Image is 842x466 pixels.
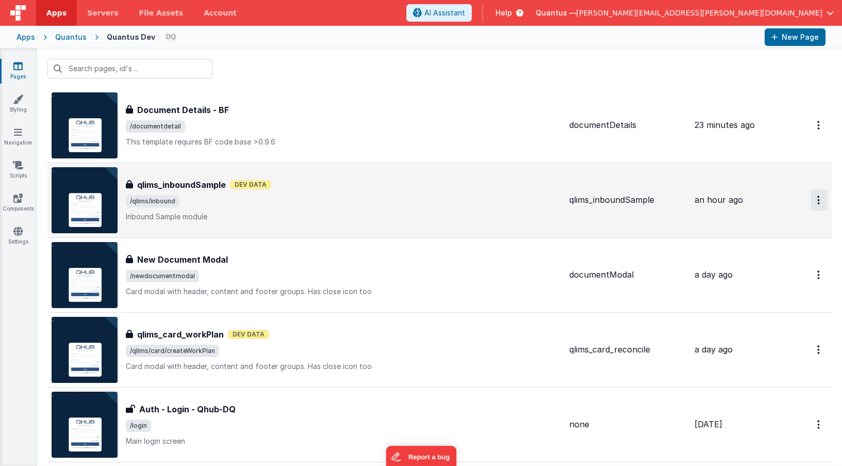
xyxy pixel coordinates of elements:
[46,8,67,18] span: Apps
[230,180,271,189] span: Dev Data
[228,330,269,339] span: Dev Data
[137,328,224,341] h3: qlims_card_workPlan
[811,414,828,435] button: Options
[16,32,35,42] div: Apps
[137,253,228,266] h3: New Document Modal
[139,8,184,18] span: File Assets
[126,361,561,372] p: Card modal with header, content and footer groups. Has close icon too
[695,344,733,355] span: a day ago
[569,419,686,430] div: none
[569,119,686,131] div: documentDetails
[126,195,179,207] span: /qlims/inbound
[424,8,465,18] span: AI Assistant
[126,286,561,297] p: Card modal with header, content and footer groups. Has close icon too
[126,137,561,147] p: This template requires BF code base >0.9.6
[137,179,226,191] h3: qlims_inboundSample
[55,32,87,42] div: Quantus
[126,270,199,282] span: /newdocumentmodal
[811,189,828,211] button: Options
[695,120,755,130] span: 23 minutes ago
[126,436,561,446] p: Main login screen
[126,420,151,432] span: /login
[126,120,185,133] span: /documentdetail
[811,115,828,136] button: Options
[536,8,834,18] button: Quantus — [PERSON_NAME][EMAIL_ADDRESS][PERSON_NAME][DOMAIN_NAME]
[137,104,229,116] h3: Document Details - BF
[164,30,178,44] img: 1021820d87a3b39413df04cdda3ae7ec
[107,32,155,42] div: Quantus Dev
[695,269,733,280] span: a day ago
[126,212,561,222] p: Inbound Sample module
[406,4,472,22] button: AI Assistant
[47,59,212,78] input: Search pages, id's ...
[126,345,219,357] span: /qlims/card/createWorkPlan
[695,419,722,429] span: [DATE]
[139,403,236,415] h3: Auth - Login - Qhub-DQ
[765,28,826,46] button: New Page
[87,8,118,18] span: Servers
[811,339,828,360] button: Options
[576,8,822,18] span: [PERSON_NAME][EMAIL_ADDRESS][PERSON_NAME][DOMAIN_NAME]
[569,269,686,281] div: documentModal
[811,264,828,285] button: Options
[569,194,686,206] div: qlims_inboundSample
[496,8,512,18] span: Help
[695,195,743,205] span: an hour ago
[536,8,576,18] span: Quantus —
[569,344,686,356] div: qlims_card_reconcile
